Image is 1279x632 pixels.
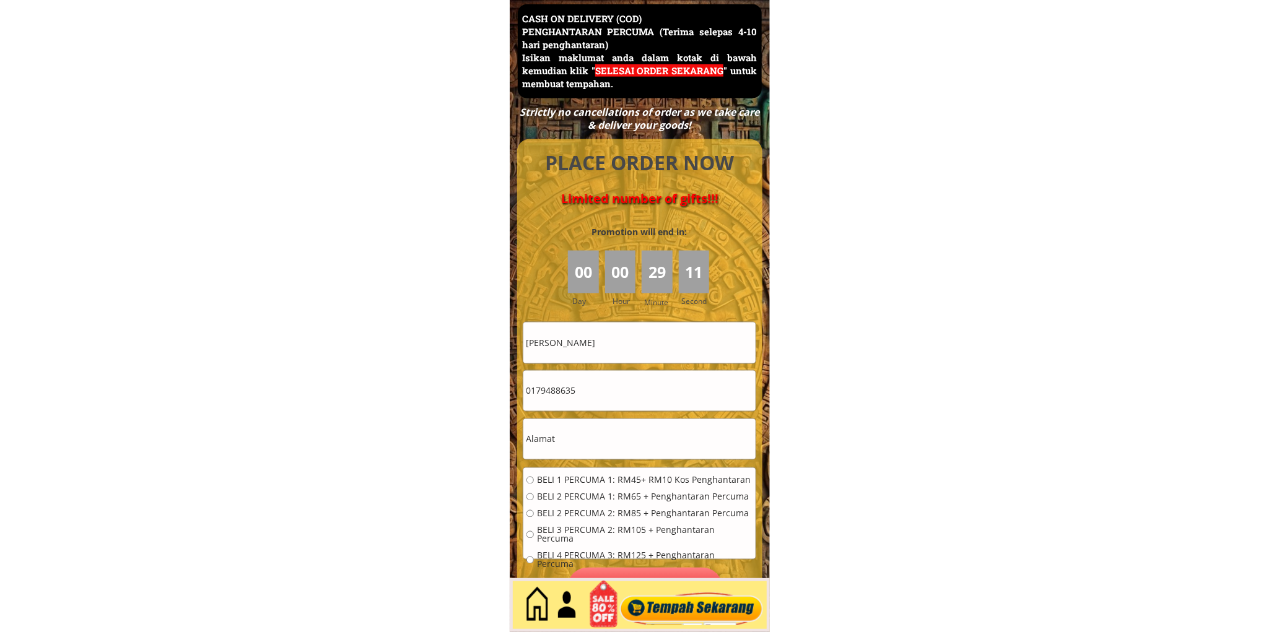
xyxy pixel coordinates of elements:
h4: PLACE ORDER NOW [531,149,748,177]
span: BELI 1 PERCUMA 1: RM45+ RM10 Kos Penghantaran [537,476,753,485]
input: Alamat [523,419,756,459]
span: BELI 3 PERCUMA 2: RM105 + Penghantaran Percuma [537,526,753,543]
h3: Day [572,295,603,307]
span: BELI 2 PERCUMA 2: RM85 + Penghantaran Percuma [537,509,753,518]
h4: Limited number of gifts!!! [531,191,748,206]
h3: Minute [644,297,671,308]
span: SELESAI ORDER SEKARANG [595,64,723,77]
span: BELI 2 PERCUMA 1: RM65 + Penghantaran Percuma [537,493,753,501]
div: Strictly no cancellations of order as we take care & deliver your goods! [515,106,763,132]
span: BELI 4 PERCUMA 3: RM125 + Penghantaran Percuma [537,552,753,569]
h3: Second [682,295,712,307]
p: Pesan sekarang [567,568,723,609]
h3: CASH ON DELIVERY (COD) PENGHANTARAN PERCUMA (Terima selepas 4-10 hari penghantaran) Isikan maklum... [522,12,757,90]
input: Telefon [523,371,756,411]
input: Nama [523,322,756,363]
h3: Hour [613,295,639,307]
h3: Promotion will end in: [569,225,709,239]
